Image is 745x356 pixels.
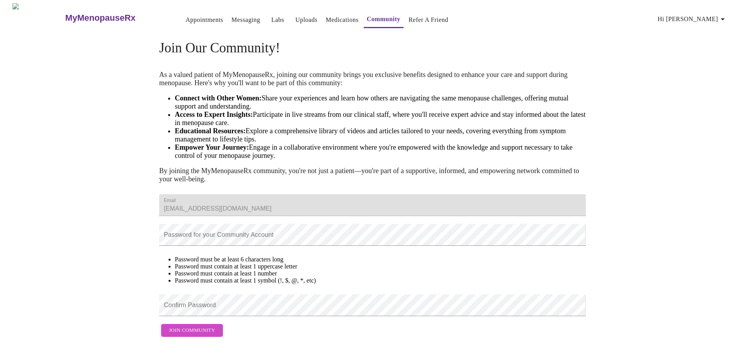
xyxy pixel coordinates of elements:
[159,71,586,87] p: As a valued patient of MyMenopauseRx, joining our community brings you exclusive benefits designe...
[232,14,260,25] a: Messaging
[186,14,223,25] a: Appointments
[409,14,449,25] a: Refer a Friend
[655,11,731,27] button: Hi [PERSON_NAME]
[175,127,246,135] strong: Educational Resources:
[175,111,586,127] li: Participate in live streams from our clinical staff, where you'll receive expert advice and stay ...
[658,14,727,25] span: Hi [PERSON_NAME]
[159,167,586,183] p: By joining the MyMenopauseRx community, you're not just a patient—you're part of a supportive, in...
[175,256,586,263] li: Password must be at least 6 characters long
[323,12,362,28] button: Medications
[175,270,586,277] li: Password must contain at least 1 number
[175,263,586,270] li: Password must contain at least 1 uppercase letter
[175,94,586,111] li: Share your experiences and learn how others are navigating the same menopause challenges, offerin...
[228,12,263,28] button: Messaging
[159,40,586,56] h4: Join Our Community!
[271,14,284,25] a: Labs
[183,12,226,28] button: Appointments
[406,12,452,28] button: Refer a Friend
[64,4,167,32] a: MyMenopauseRx
[292,12,321,28] button: Uploads
[175,277,586,284] li: Password must contain at least 1 symbol (!, $, @, *, etc)
[175,94,262,102] strong: Connect with Other Women:
[175,111,253,118] strong: Access to Expert Insights:
[169,326,215,335] span: Join Community
[295,14,318,25] a: Uploads
[175,127,586,143] li: Explore a comprehensive library of videos and articles tailored to your needs, covering everythin...
[326,14,359,25] a: Medications
[175,143,249,151] strong: Empower Your Journey:
[367,14,400,25] a: Community
[265,12,290,28] button: Labs
[65,13,136,23] h3: MyMenopauseRx
[175,143,586,160] li: Engage in a collaborative environment where you're empowered with the knowledge and support neces...
[161,324,223,337] button: Join Community
[364,11,404,28] button: Community
[13,3,64,32] img: MyMenopauseRx Logo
